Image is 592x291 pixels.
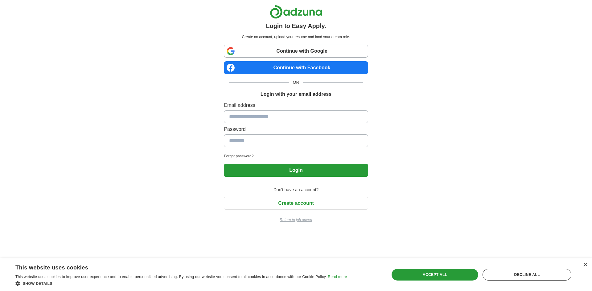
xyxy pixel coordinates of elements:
[261,91,331,98] h1: Login with your email address
[328,275,347,279] a: Read more, opens a new window
[224,153,368,159] a: Forgot password?
[392,269,479,281] div: Accept all
[289,79,303,86] span: OR
[224,200,368,206] a: Create account
[23,281,52,286] span: Show details
[15,275,327,279] span: This website uses cookies to improve user experience and to enable personalised advertising. By u...
[224,126,368,133] label: Password
[270,5,322,19] img: Adzuna logo
[224,164,368,177] button: Login
[224,61,368,74] a: Continue with Facebook
[224,197,368,210] button: Create account
[224,102,368,109] label: Email address
[583,263,587,267] div: Close
[224,45,368,58] a: Continue with Google
[225,34,367,40] p: Create an account, upload your resume and land your dream role.
[224,217,368,223] a: Return to job advert
[483,269,571,281] div: Decline all
[15,262,331,271] div: This website uses cookies
[15,280,347,286] div: Show details
[266,21,326,30] h1: Login to Easy Apply.
[270,187,323,193] span: Don't have an account?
